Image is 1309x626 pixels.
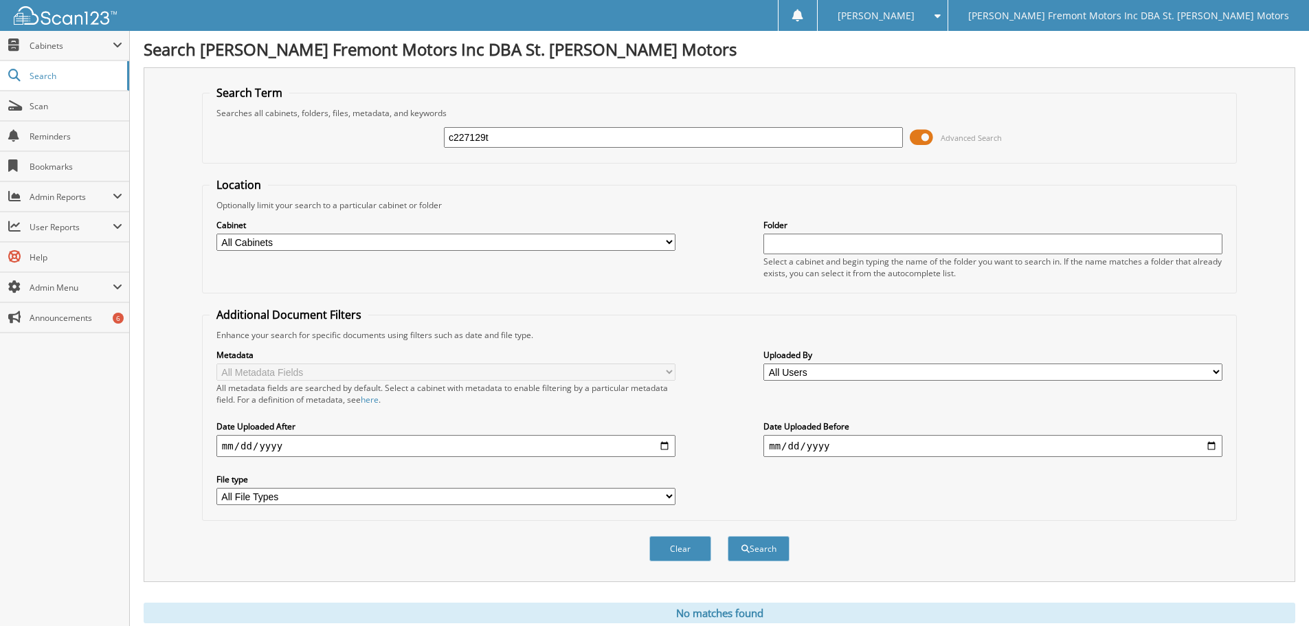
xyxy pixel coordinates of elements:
[216,435,675,457] input: start
[30,100,122,112] span: Scan
[838,12,915,20] span: [PERSON_NAME]
[210,199,1229,211] div: Optionally limit your search to a particular cabinet or folder
[968,12,1289,20] span: [PERSON_NAME] Fremont Motors Inc DBA St. [PERSON_NAME] Motors
[763,219,1222,231] label: Folder
[763,349,1222,361] label: Uploaded By
[216,219,675,231] label: Cabinet
[763,435,1222,457] input: end
[30,251,122,263] span: Help
[763,421,1222,432] label: Date Uploaded Before
[941,133,1002,143] span: Advanced Search
[649,536,711,561] button: Clear
[763,256,1222,279] div: Select a cabinet and begin typing the name of the folder you want to search in. If the name match...
[216,421,675,432] label: Date Uploaded After
[30,131,122,142] span: Reminders
[30,40,113,52] span: Cabinets
[144,38,1295,60] h1: Search [PERSON_NAME] Fremont Motors Inc DBA St. [PERSON_NAME] Motors
[144,603,1295,623] div: No matches found
[210,85,289,100] legend: Search Term
[216,349,675,361] label: Metadata
[210,329,1229,341] div: Enhance your search for specific documents using filters such as date and file type.
[210,177,268,192] legend: Location
[30,221,113,233] span: User Reports
[14,6,117,25] img: scan123-logo-white.svg
[361,394,379,405] a: here
[30,312,122,324] span: Announcements
[30,70,120,82] span: Search
[30,191,113,203] span: Admin Reports
[210,107,1229,119] div: Searches all cabinets, folders, files, metadata, and keywords
[30,282,113,293] span: Admin Menu
[216,473,675,485] label: File type
[30,161,122,172] span: Bookmarks
[113,313,124,324] div: 6
[216,382,675,405] div: All metadata fields are searched by default. Select a cabinet with metadata to enable filtering b...
[210,307,368,322] legend: Additional Document Filters
[728,536,790,561] button: Search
